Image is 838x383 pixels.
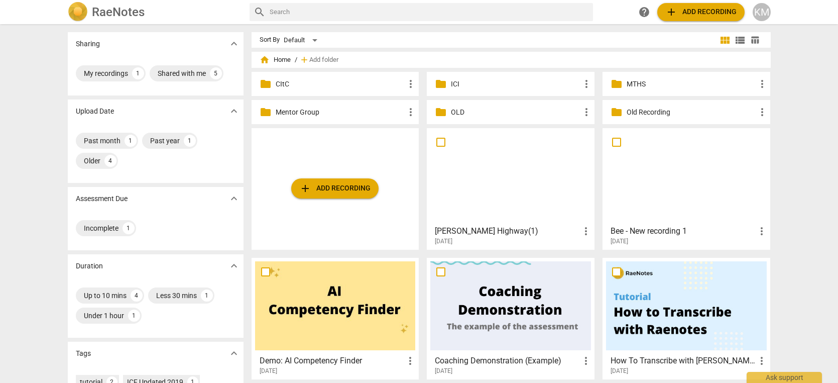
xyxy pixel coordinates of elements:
[580,225,592,237] span: more_vert
[606,132,767,245] a: Bee - New recording 1[DATE]
[451,79,580,89] p: ICI
[284,32,321,48] div: Default
[405,106,417,118] span: more_vert
[611,367,628,375] span: [DATE]
[611,78,623,90] span: folder
[611,237,628,246] span: [DATE]
[226,104,242,119] button: Show more
[276,79,405,89] p: CItC
[260,36,280,44] div: Sort By
[260,106,272,118] span: folder
[665,6,677,18] span: add
[291,178,379,199] button: Upload
[405,78,417,90] span: more_vert
[295,56,297,64] span: /
[260,367,277,375] span: [DATE]
[125,135,137,147] div: 1
[756,106,768,118] span: more_vert
[68,2,242,22] a: LogoRaeNotes
[260,355,405,367] h3: Demo: AI Competency Finder
[84,311,124,321] div: Under 1 hour
[210,67,222,79] div: 5
[76,348,91,359] p: Tags
[430,261,591,375] a: Coaching Demonstration (Example)[DATE]
[228,38,240,50] span: expand_more
[580,106,592,118] span: more_vert
[435,237,452,246] span: [DATE]
[76,39,100,49] p: Sharing
[611,355,756,367] h3: How To Transcribe with RaeNotes
[611,225,756,237] h3: Bee - New recording 1
[228,260,240,272] span: expand_more
[435,78,447,90] span: folder
[123,222,135,234] div: 1
[627,107,756,118] p: Old Recording
[84,68,128,78] div: My recordings
[580,78,592,90] span: more_vert
[84,136,121,146] div: Past month
[611,106,623,118] span: folder
[430,132,591,245] a: [PERSON_NAME] Highway(1)[DATE]
[226,36,242,51] button: Show more
[260,55,291,65] span: Home
[435,355,580,367] h3: Coaching Demonstration (Example)
[299,55,309,65] span: add
[226,346,242,361] button: Show more
[76,106,114,117] p: Upload Date
[276,107,405,118] p: Mentor Group
[748,33,763,48] button: Table view
[104,155,116,167] div: 4
[131,290,143,302] div: 4
[254,6,266,18] span: search
[627,79,756,89] p: MTHS
[435,225,580,237] h3: King Faisal Highway(1)
[76,194,128,204] p: Assessment Due
[734,34,746,46] span: view_list
[753,3,771,21] button: KM
[255,261,416,375] a: Demo: AI Competency Finder[DATE]
[435,367,452,375] span: [DATE]
[156,291,197,301] div: Less 30 mins
[404,355,416,367] span: more_vert
[184,135,196,147] div: 1
[299,182,371,195] span: Add recording
[638,6,650,18] span: help
[309,56,338,64] span: Add folder
[92,5,145,19] h2: RaeNotes
[435,106,447,118] span: folder
[299,182,311,195] span: add
[228,105,240,117] span: expand_more
[228,347,240,359] span: expand_more
[717,33,733,48] button: Tile view
[68,2,88,22] img: Logo
[451,107,580,118] p: OLD
[719,34,731,46] span: view_module
[150,136,180,146] div: Past year
[750,35,760,45] span: table_chart
[76,261,103,271] p: Duration
[756,355,768,367] span: more_vert
[665,6,737,18] span: Add recording
[84,223,118,233] div: Incomplete
[580,355,592,367] span: more_vert
[226,258,242,273] button: Show more
[260,78,272,90] span: folder
[132,67,144,79] div: 1
[158,68,206,78] div: Shared with me
[756,225,768,237] span: more_vert
[657,3,745,21] button: Upload
[201,290,213,302] div: 1
[84,156,100,166] div: Older
[84,291,127,301] div: Up to 10 mins
[228,193,240,205] span: expand_more
[270,4,589,20] input: Search
[606,261,767,375] a: How To Transcribe with [PERSON_NAME][DATE]
[128,310,140,322] div: 1
[733,33,748,48] button: List view
[226,191,242,206] button: Show more
[747,372,822,383] div: Ask support
[635,3,653,21] a: Help
[756,78,768,90] span: more_vert
[260,55,270,65] span: home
